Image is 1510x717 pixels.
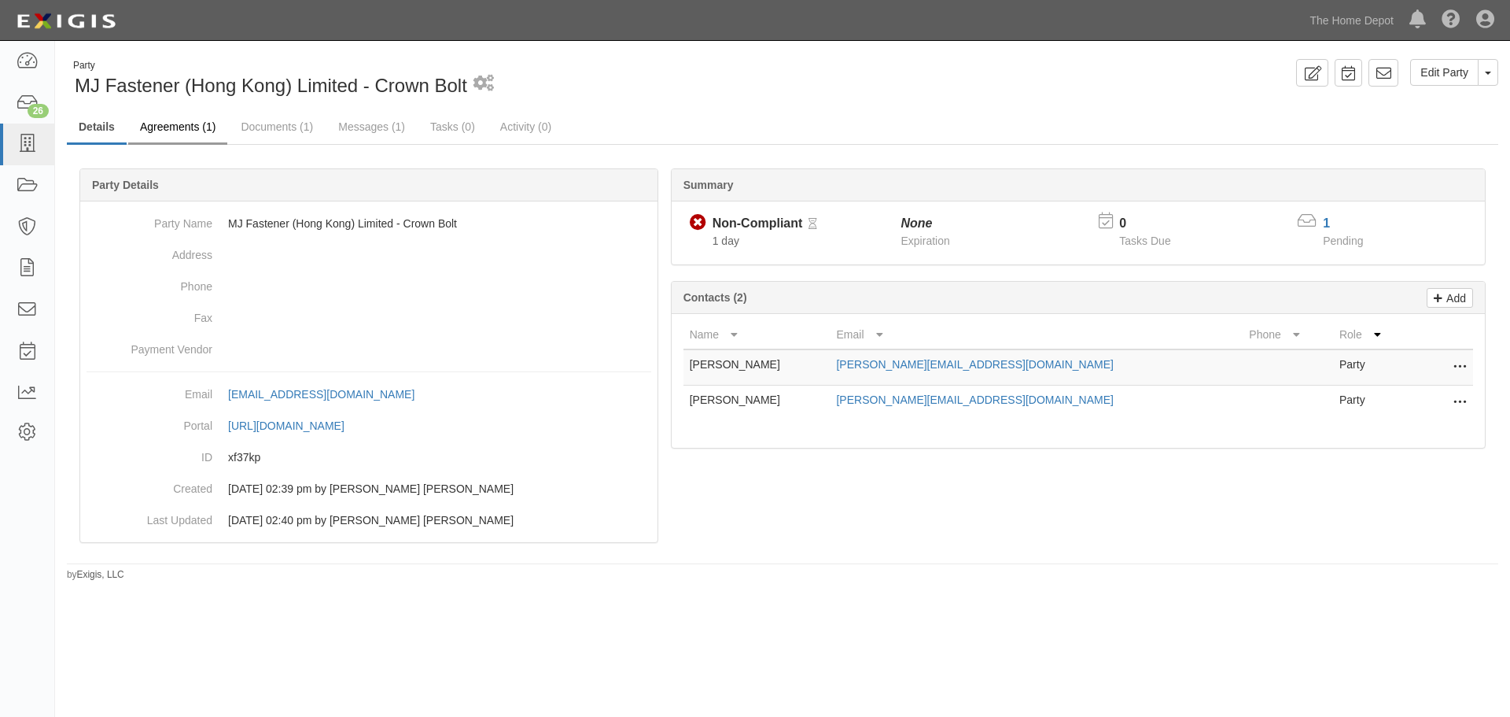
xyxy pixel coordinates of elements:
a: Messages (1) [326,111,417,142]
i: Help Center - Complianz [1442,11,1460,30]
a: 1 [1323,216,1330,230]
a: [URL][DOMAIN_NAME] [228,419,362,432]
a: Activity (0) [488,111,563,142]
th: Name [683,320,830,349]
a: [PERSON_NAME][EMAIL_ADDRESS][DOMAIN_NAME] [836,358,1113,371]
td: [PERSON_NAME] [683,349,830,386]
i: None [901,216,933,230]
dt: Fax [87,302,212,326]
dt: Last Updated [87,504,212,528]
dt: Party Name [87,208,212,231]
dd: 10/14/2025 02:40 pm by Connor Reichert [87,504,651,536]
div: [EMAIL_ADDRESS][DOMAIN_NAME] [228,386,414,402]
td: [PERSON_NAME] [683,386,830,421]
span: Expiration [901,235,950,247]
th: Role [1333,320,1410,349]
span: Pending [1323,235,1363,247]
i: Pending Review [808,219,817,230]
dt: ID [87,442,212,465]
small: by [67,568,124,582]
th: Phone [1243,320,1333,349]
b: Party Details [92,179,159,191]
td: Party [1333,386,1410,421]
span: MJ Fastener (Hong Kong) Limited - Crown Bolt [75,75,467,96]
a: [PERSON_NAME][EMAIL_ADDRESS][DOMAIN_NAME] [836,394,1113,406]
td: Party [1333,349,1410,386]
i: Non-Compliant [690,215,706,231]
dt: Portal [87,410,212,434]
span: Tasks Due [1119,235,1170,247]
p: 0 [1119,215,1190,233]
dt: Email [87,379,212,402]
span: Since 10/14/2025 [713,235,739,247]
a: Details [67,111,127,145]
dt: Created [87,473,212,497]
dd: MJ Fastener (Hong Kong) Limited - Crown Bolt [87,208,651,239]
div: MJ Fastener (Hong Kong) Limited - Crown Bolt [67,59,771,99]
dt: Phone [87,271,212,294]
th: Email [830,320,1243,349]
p: Add [1442,289,1466,307]
b: Summary [683,179,734,191]
div: 26 [28,104,49,118]
a: Documents (1) [229,111,325,142]
a: Tasks (0) [418,111,487,142]
dd: xf37kp [87,442,651,473]
i: 1 scheduled workflow [473,76,494,92]
a: The Home Depot [1302,5,1401,36]
div: Non-Compliant [713,215,803,233]
dt: Address [87,239,212,263]
a: Exigis, LLC [77,569,124,580]
dt: Payment Vendor [87,334,212,357]
a: [EMAIL_ADDRESS][DOMAIN_NAME] [228,388,432,401]
dd: 10/14/2025 02:39 pm by Connor Reichert [87,473,651,504]
img: logo-5460c22ac91f19d4615b14bd174203de0afe785f0fc80cf4dbbc73dc1793850b.png [12,7,120,35]
div: Party [73,59,467,72]
a: Add [1427,288,1473,308]
a: Edit Party [1410,59,1479,86]
a: Agreements (1) [128,111,227,145]
b: Contacts (2) [683,291,747,304]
